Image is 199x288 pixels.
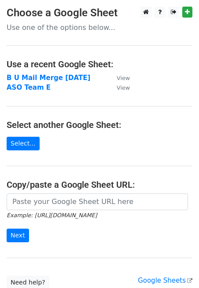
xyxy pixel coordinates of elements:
[108,74,130,82] a: View
[7,193,188,210] input: Paste your Google Sheet URL here
[7,120,192,130] h4: Select another Google Sheet:
[108,84,130,91] a: View
[7,84,51,91] a: ASO Team E
[7,137,40,150] a: Select...
[7,23,192,32] p: Use one of the options below...
[7,74,90,82] a: B U Mail Merge [DATE]
[7,179,192,190] h4: Copy/paste a Google Sheet URL:
[138,277,192,284] a: Google Sheets
[117,75,130,81] small: View
[7,212,97,219] small: Example: [URL][DOMAIN_NAME]
[7,229,29,242] input: Next
[117,84,130,91] small: View
[7,7,192,19] h3: Choose a Google Sheet
[7,59,192,69] h4: Use a recent Google Sheet:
